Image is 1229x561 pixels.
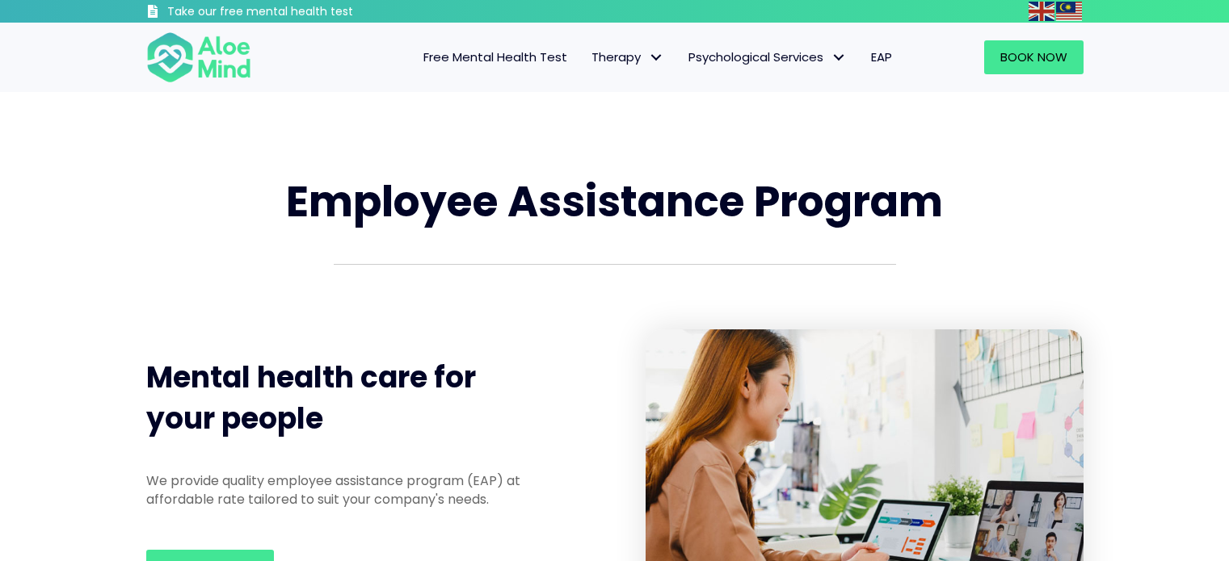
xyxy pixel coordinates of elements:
a: Free Mental Health Test [411,40,579,74]
span: Psychological Services [688,48,847,65]
span: Free Mental Health Test [423,48,567,65]
span: Psychological Services: submenu [827,46,851,69]
a: English [1029,2,1056,20]
p: We provide quality employee assistance program (EAP) at affordable rate tailored to suit your com... [146,471,549,509]
a: Take our free mental health test [146,4,440,23]
span: EAP [871,48,892,65]
a: TherapyTherapy: submenu [579,40,676,74]
span: Therapy [591,48,664,65]
a: Book Now [984,40,1084,74]
span: Book Now [1000,48,1067,65]
img: ms [1056,2,1082,21]
a: EAP [859,40,904,74]
a: Psychological ServicesPsychological Services: submenu [676,40,859,74]
img: en [1029,2,1054,21]
span: Employee Assistance Program [286,172,943,231]
a: Malay [1056,2,1084,20]
nav: Menu [272,40,904,74]
span: Therapy: submenu [645,46,668,69]
h3: Take our free mental health test [167,4,440,20]
img: Aloe mind Logo [146,31,251,84]
span: Mental health care for your people [146,357,476,438]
